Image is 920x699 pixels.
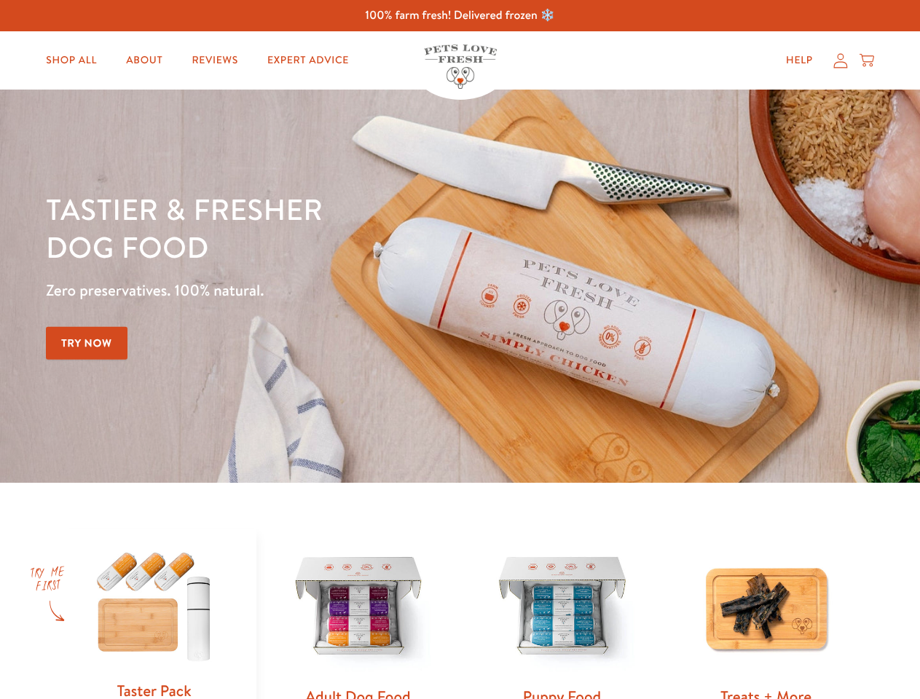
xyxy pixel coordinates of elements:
a: Help [774,46,825,75]
h1: Tastier & fresher dog food [46,190,598,266]
a: Expert Advice [256,46,361,75]
a: Reviews [180,46,249,75]
img: Pets Love Fresh [424,44,497,89]
a: About [114,46,174,75]
p: Zero preservatives. 100% natural. [46,277,598,304]
a: Shop All [34,46,109,75]
a: Try Now [46,327,127,360]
